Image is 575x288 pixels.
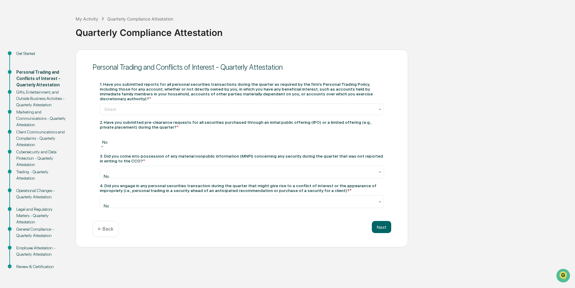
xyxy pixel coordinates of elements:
p: ← Back [98,226,113,232]
span: Pylon [60,102,73,107]
a: 🖐️Preclearance [4,74,41,85]
button: Next [372,221,391,233]
div: Gifts, Entertainment, and Outside Business Activities - Quarterly Attestation [16,89,66,108]
span: Attestations [50,76,75,82]
div: Operational Changes - Quarterly Attestation [16,187,66,200]
div: My Activity [76,16,98,21]
div: 🖐️ [6,77,11,82]
div: 🗄️ [44,77,49,82]
a: 🗄️Attestations [41,74,77,85]
div: 2. Have you submitted pre-clearance requests for all securities purchased through an initial publ... [100,120,384,130]
span: Preclearance [12,76,39,82]
div: Employee Attestation - Quarterly Attestation [16,245,66,258]
div: Personal Trading and Conflicts of Interest - Quarterly Attestation [93,63,391,72]
p: How can we help? [6,13,110,22]
img: 1746055101610-c473b297-6a78-478c-a979-82029cc54cd1 [6,46,17,57]
div: Marketing and Communications - Quarterly Attestation [16,109,66,128]
div: Trading - Quarterly Attestation [16,169,66,181]
div: Review & Certification [16,264,66,270]
span: Data Lookup [12,88,38,94]
div: Legal and Regulatory Matters - Quarterly Attestation [16,206,66,225]
div: No [104,174,242,179]
div: No [104,203,242,208]
div: Get Started [16,50,66,57]
div: General Compliance - Quarterly Attestation [16,226,66,239]
iframe: Open customer support [556,268,572,284]
div: We're available if you need us! [21,52,76,57]
div: 4. Did you engage in any personal securities transaction during the quarter that might give rise ... [100,183,384,193]
a: Powered byPylon [43,102,73,107]
div: Quarterly Compliance Attestation [76,22,572,38]
div: Cybersecurity and Data Protection - Quarterly Attestation [16,149,66,168]
div: No [102,140,245,145]
div: 🔎 [6,88,11,93]
div: Quarterly Compliance Attestation [107,16,173,21]
div: Start new chat [21,46,99,52]
div: 3. Did you come into possession of any material nonpublic information (MNPI) concerning any secur... [100,154,384,163]
div: Personal Trading and Conflicts of Interest - Quarterly Attestation [16,69,66,88]
div: Client Communications and Complaints - Quarterly Attestation [16,129,66,148]
a: 🔎Data Lookup [4,85,41,96]
div: 1. Have you submitted reports for all personal securities transactions during the quarter as requ... [100,82,384,101]
button: Start new chat [103,48,110,55]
